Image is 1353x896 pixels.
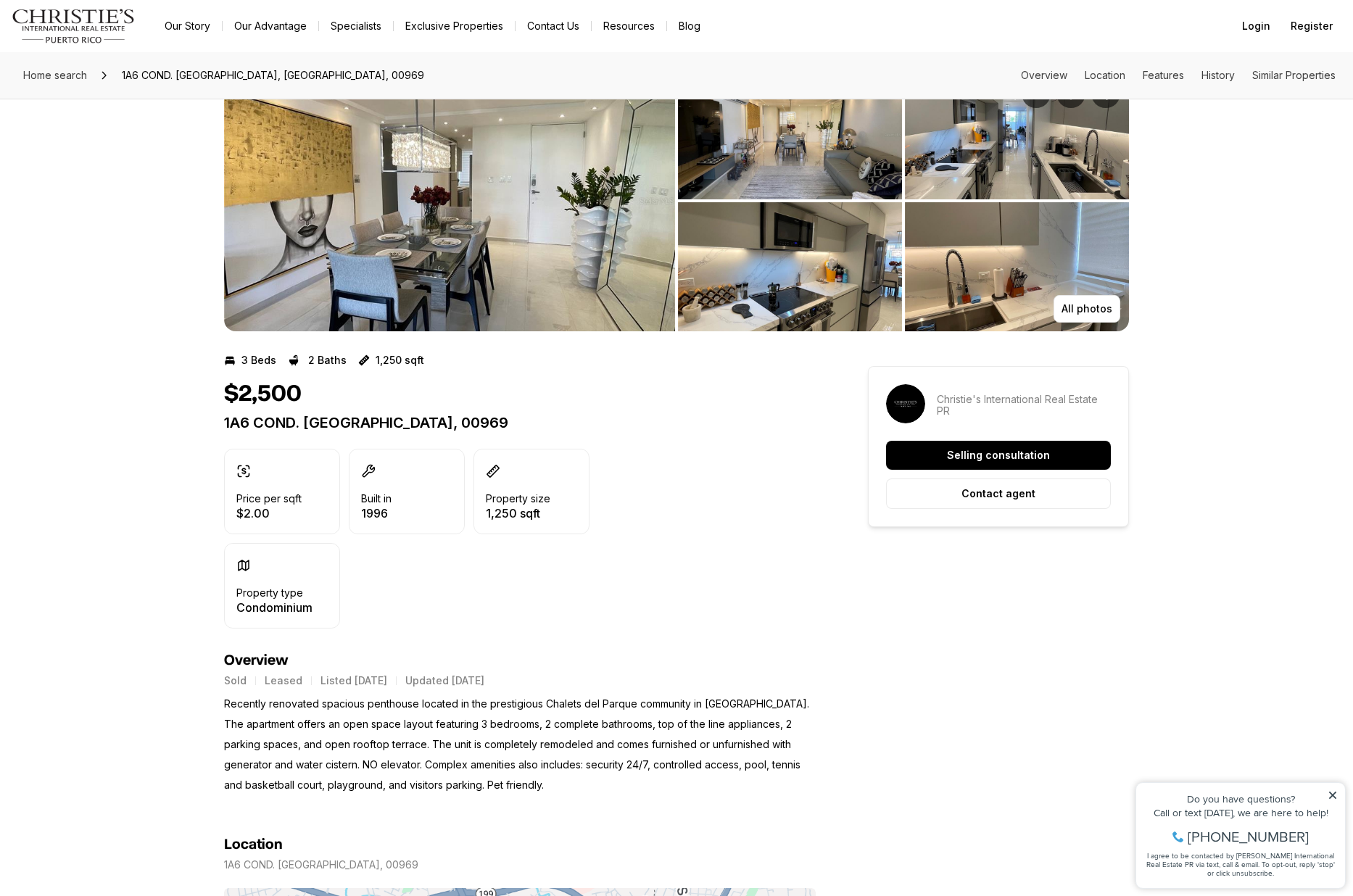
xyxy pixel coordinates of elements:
[236,587,303,599] p: Property type
[1085,69,1125,81] a: Skip to: Location
[224,694,816,795] p: Recently renovated spacious penthouse located in the prestigious Chalets del Parque community in ...
[1291,20,1333,32] span: Register
[1233,12,1279,41] button: Login
[678,70,902,199] button: View image gallery
[224,70,1129,331] div: Listing Photos
[15,46,210,57] div: Call or text [DATE], we are here to help!
[1021,69,1067,81] a: Skip to: Overview
[153,16,222,36] a: Our Story
[905,70,1129,199] button: View image gallery
[678,202,902,331] button: View image gallery
[1062,303,1112,315] p: All photos
[376,354,424,366] p: 1,250 sqft
[486,493,550,505] p: Property size
[394,16,515,36] a: Exclusive Properties
[1252,69,1336,81] a: Skip to: Similar Properties
[886,478,1111,509] button: Contact agent
[18,89,207,117] span: I agree to be contacted by [PERSON_NAME] International Real Estate PR via text, call & email. To ...
[236,602,313,613] p: Condominium
[15,33,210,43] div: Do you have questions?
[1021,70,1336,81] nav: Page section menu
[667,16,712,36] a: Blog
[1143,69,1184,81] a: Skip to: Features
[516,16,591,36] button: Contact Us
[1201,69,1235,81] a: Skip to: History
[886,441,1111,470] button: Selling consultation
[236,493,302,505] p: Price per sqft
[223,16,318,36] a: Our Advantage
[937,394,1111,417] p: Christie's International Real Estate PR
[12,9,136,43] img: logo
[23,69,87,81] span: Home search
[116,64,430,87] span: 1A6 COND. [GEOGRAPHIC_DATA], [GEOGRAPHIC_DATA], 00969
[308,354,347,366] p: 2 Baths
[224,70,675,331] li: 1 of 6
[17,64,93,87] a: Home search
[1242,20,1270,32] span: Login
[224,414,816,431] p: 1A6 COND. [GEOGRAPHIC_DATA], 00969
[224,859,418,871] p: 1A6 COND. [GEOGRAPHIC_DATA], 00969
[224,836,283,853] h4: Location
[361,507,392,519] p: 1996
[592,16,666,36] a: Resources
[961,488,1035,499] p: Contact agent
[361,493,392,505] p: Built in
[405,675,484,686] p: Updated [DATE]
[1054,295,1120,323] button: All photos
[224,675,247,686] p: Sold
[224,381,302,408] h1: $2,500
[486,507,550,519] p: 1,250 sqft
[224,70,675,331] button: View image gallery
[236,507,302,519] p: $2.00
[320,675,387,686] p: Listed [DATE]
[265,675,302,686] p: Leased
[905,202,1129,331] button: View image gallery
[319,16,393,36] a: Specialists
[1282,12,1341,41] button: Register
[224,652,816,669] h4: Overview
[678,70,1129,331] li: 2 of 6
[241,354,276,366] p: 3 Beds
[59,68,181,83] span: [PHONE_NUMBER]
[947,449,1050,461] p: Selling consultation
